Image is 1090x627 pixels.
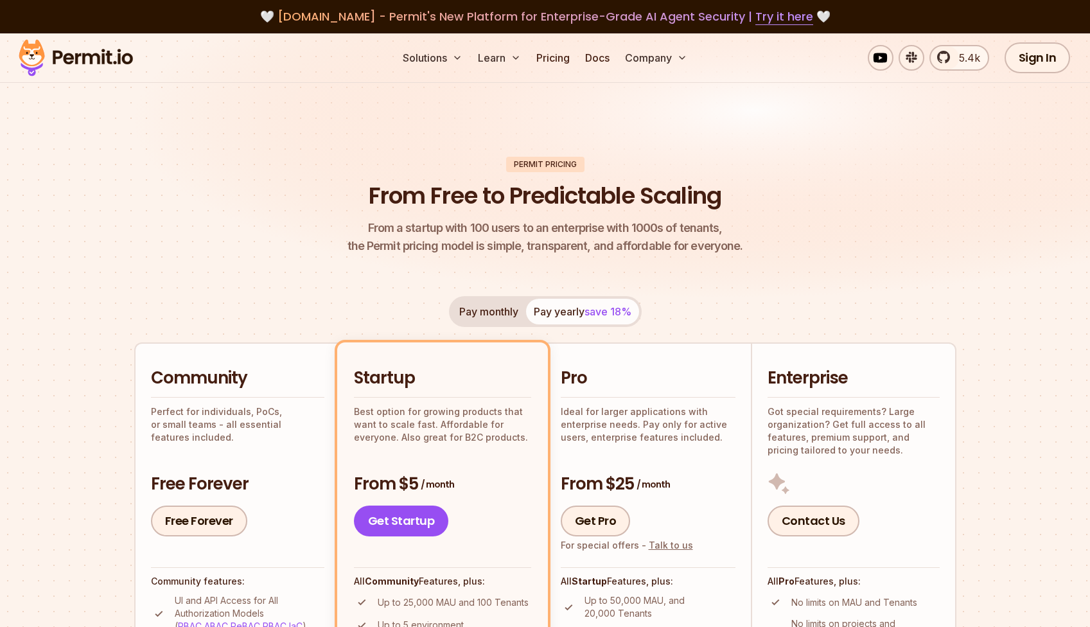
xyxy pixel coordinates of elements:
[929,45,989,71] a: 5.4k
[531,45,575,71] a: Pricing
[151,405,324,444] p: Perfect for individuals, PoCs, or small teams - all essential features included.
[354,575,531,588] h4: All Features, plus:
[768,575,940,588] h4: All Features, plus:
[347,219,743,237] span: From a startup with 100 users to an enterprise with 1000s of tenants,
[354,506,449,536] a: Get Startup
[398,45,468,71] button: Solutions
[378,596,529,609] p: Up to 25,000 MAU and 100 Tenants
[347,219,743,255] p: the Permit pricing model is simple, transparent, and affordable for everyone.
[620,45,692,71] button: Company
[585,594,735,620] p: Up to 50,000 MAU, and 20,000 Tenants
[365,576,419,587] strong: Community
[561,367,735,390] h2: Pro
[151,473,324,496] h3: Free Forever
[791,596,917,609] p: No limits on MAU and Tenants
[755,8,813,25] a: Try it here
[778,576,795,587] strong: Pro
[421,478,454,491] span: / month
[473,45,526,71] button: Learn
[561,473,735,496] h3: From $25
[151,506,247,536] a: Free Forever
[354,473,531,496] h3: From $5
[369,180,721,212] h1: From Free to Predictable Scaling
[354,405,531,444] p: Best option for growing products that want to scale fast. Affordable for everyone. Also great for...
[561,575,735,588] h4: All Features, plus:
[951,50,980,66] span: 5.4k
[561,539,693,552] div: For special offers -
[768,405,940,457] p: Got special requirements? Large organization? Get full access to all features, premium support, a...
[572,576,607,587] strong: Startup
[561,506,631,536] a: Get Pro
[768,506,859,536] a: Contact Us
[768,367,940,390] h2: Enterprise
[277,8,813,24] span: [DOMAIN_NAME] - Permit's New Platform for Enterprise-Grade AI Agent Security |
[13,36,139,80] img: Permit logo
[580,45,615,71] a: Docs
[354,367,531,390] h2: Startup
[31,8,1059,26] div: 🤍 🤍
[561,405,735,444] p: Ideal for larger applications with enterprise needs. Pay only for active users, enterprise featur...
[151,575,324,588] h4: Community features:
[506,157,585,172] div: Permit Pricing
[151,367,324,390] h2: Community
[649,540,693,551] a: Talk to us
[452,299,526,324] button: Pay monthly
[637,478,670,491] span: / month
[1005,42,1071,73] a: Sign In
